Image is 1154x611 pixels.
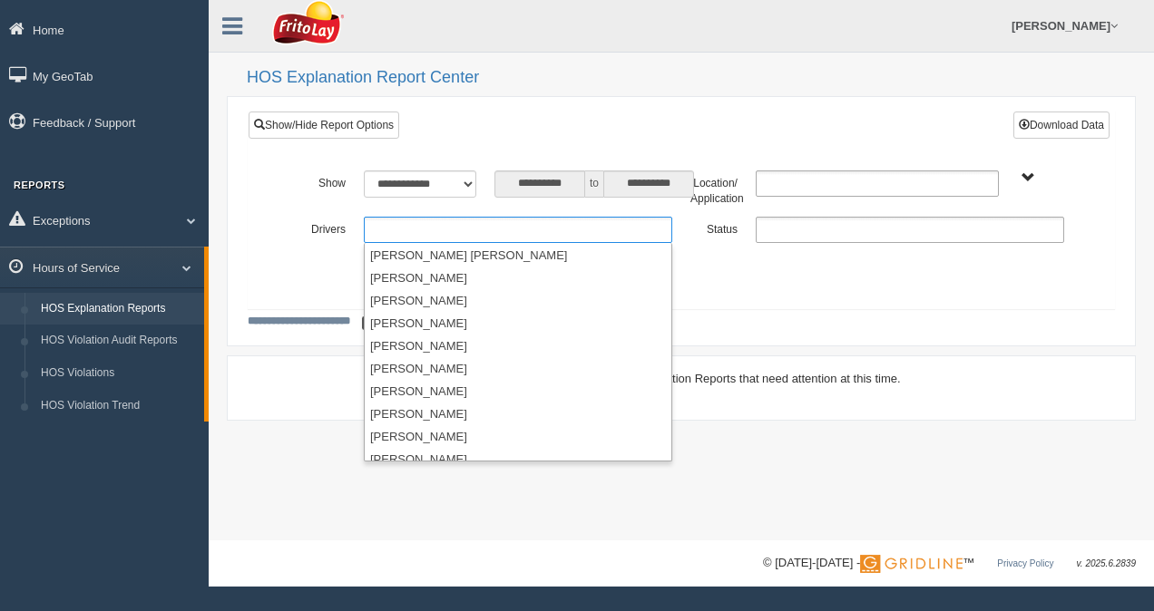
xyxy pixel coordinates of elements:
[365,312,671,335] li: [PERSON_NAME]
[33,293,204,325] a: HOS Explanation Reports
[585,170,603,198] span: to
[365,380,671,402] li: [PERSON_NAME]
[289,170,355,192] label: Show
[681,170,747,208] label: Location/ Application
[365,357,671,380] li: [PERSON_NAME]
[1013,112,1110,139] button: Download Data
[365,244,671,267] li: [PERSON_NAME] [PERSON_NAME]
[289,217,355,238] label: Drivers
[365,335,671,357] li: [PERSON_NAME]
[247,69,1136,87] h2: HOS Explanation Report Center
[33,357,204,390] a: HOS Violations
[997,558,1053,568] a: Privacy Policy
[33,325,204,357] a: HOS Violation Audit Reports
[681,217,747,238] label: Status
[249,112,399,139] a: Show/Hide Report Options
[365,289,671,312] li: [PERSON_NAME]
[1077,558,1136,568] span: v. 2025.6.2839
[763,554,1136,573] div: © [DATE]-[DATE] - ™
[365,267,671,289] li: [PERSON_NAME]
[33,390,204,422] a: HOS Violation Trend
[248,370,1115,387] div: There are no HOS Violations or Explanation Reports that need attention at this time.
[365,402,671,425] li: [PERSON_NAME]
[365,425,671,448] li: [PERSON_NAME]
[365,448,671,470] li: [PERSON_NAME]
[860,555,963,573] img: Gridline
